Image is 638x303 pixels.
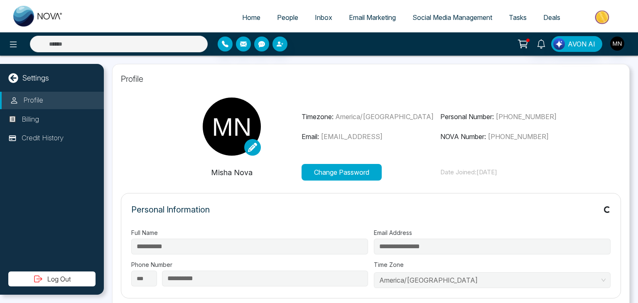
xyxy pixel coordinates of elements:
[412,13,492,22] span: Social Media Management
[13,6,63,27] img: Nova CRM Logo
[496,112,557,121] span: [PHONE_NUMBER]
[551,36,602,52] button: AVON AI
[440,168,579,177] p: Date Joined: [DATE]
[335,112,434,121] span: America/[GEOGRAPHIC_DATA]
[302,112,441,122] p: Timezone:
[321,132,383,141] span: [EMAIL_ADDRESS]
[379,274,605,286] span: America/Toronto
[307,10,341,25] a: Inbox
[341,10,404,25] a: Email Marketing
[131,260,368,269] label: Phone Number
[488,132,549,141] span: [PHONE_NUMBER]
[22,133,64,144] p: Credit History
[349,13,396,22] span: Email Marketing
[22,114,39,125] p: Billing
[23,95,43,106] p: Profile
[509,13,527,22] span: Tasks
[553,38,565,50] img: Lead Flow
[404,10,501,25] a: Social Media Management
[440,132,579,142] p: NOVA Number:
[131,228,368,237] label: Full Name
[568,39,595,49] span: AVON AI
[242,13,260,22] span: Home
[610,37,624,51] img: User Avatar
[22,72,49,83] p: Settings
[535,10,569,25] a: Deals
[234,10,269,25] a: Home
[374,228,611,237] label: Email Address
[269,10,307,25] a: People
[162,167,302,178] p: Misha Nova
[302,164,382,181] button: Change Password
[573,8,633,27] img: Market-place.gif
[302,132,441,142] p: Email:
[501,10,535,25] a: Tasks
[131,203,210,216] p: Personal Information
[440,112,579,122] p: Personal Number:
[374,260,611,269] label: Time Zone
[8,271,96,286] button: Log Out
[543,13,560,22] span: Deals
[277,13,298,22] span: People
[315,13,332,22] span: Inbox
[121,73,621,85] p: Profile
